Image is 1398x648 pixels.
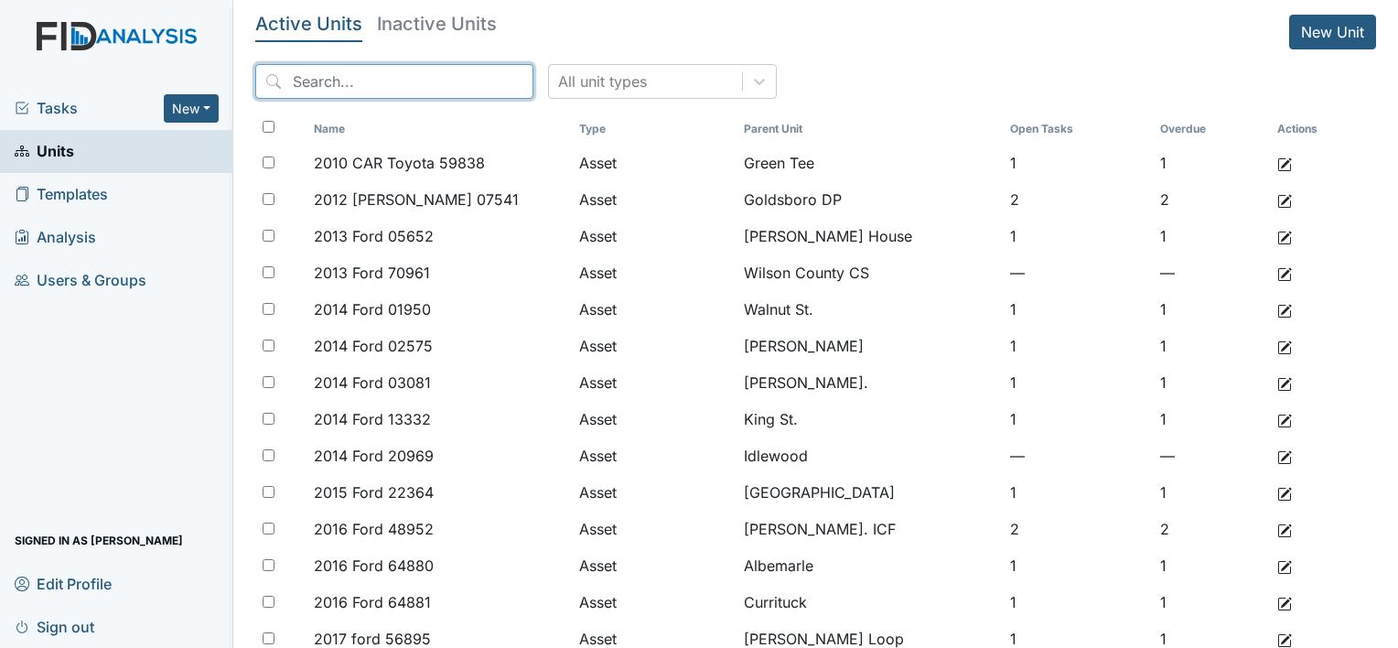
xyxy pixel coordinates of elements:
td: 2 [1003,511,1154,547]
td: 1 [1003,145,1154,181]
td: Asset [572,181,737,218]
span: Templates [15,180,108,209]
td: — [1153,437,1270,474]
td: 2 [1153,511,1270,547]
td: 1 [1153,364,1270,401]
td: 1 [1153,218,1270,254]
td: Albemarle [737,547,1002,584]
td: [PERSON_NAME]. [737,364,1002,401]
td: 2 [1153,181,1270,218]
span: 2014 Ford 01950 [314,298,431,320]
td: Asset [572,218,737,254]
span: Signed in as [PERSON_NAME] [15,526,183,555]
a: New Unit [1289,15,1376,49]
td: 1 [1003,584,1154,621]
td: — [1003,254,1154,291]
td: — [1003,437,1154,474]
span: 2013 Ford 70961 [314,262,430,284]
button: New [164,94,219,123]
td: 1 [1003,401,1154,437]
th: Actions [1270,113,1361,145]
h5: Active Units [255,15,362,33]
span: 2012 [PERSON_NAME] 07541 [314,189,519,211]
td: 1 [1003,474,1154,511]
td: 1 [1153,328,1270,364]
td: [PERSON_NAME]. ICF [737,511,1002,547]
td: Asset [572,328,737,364]
input: Search... [255,64,533,99]
span: 2016 Ford 48952 [314,518,434,540]
td: 1 [1153,291,1270,328]
td: 1 [1153,474,1270,511]
input: Toggle All Rows Selected [263,121,274,133]
td: Asset [572,364,737,401]
span: 2016 Ford 64880 [314,555,434,577]
th: Toggle SortBy [306,113,572,145]
span: Users & Groups [15,266,146,295]
div: All unit types [558,70,647,92]
span: Edit Profile [15,569,112,598]
td: 2 [1003,181,1154,218]
td: 1 [1153,145,1270,181]
td: Currituck [737,584,1002,621]
td: 1 [1003,218,1154,254]
td: [GEOGRAPHIC_DATA] [737,474,1002,511]
span: Units [15,137,74,166]
span: 2015 Ford 22364 [314,481,434,503]
span: 2016 Ford 64881 [314,591,431,613]
td: [PERSON_NAME] [737,328,1002,364]
span: 2013 Ford 05652 [314,225,434,247]
td: King St. [737,401,1002,437]
td: Asset [572,401,737,437]
td: Wilson County CS [737,254,1002,291]
td: Asset [572,474,737,511]
th: Toggle SortBy [572,113,737,145]
td: Asset [572,511,737,547]
span: 2014 Ford 13332 [314,408,431,430]
td: Goldsboro DP [737,181,1002,218]
th: Toggle SortBy [737,113,1002,145]
a: Tasks [15,97,164,119]
span: 2014 Ford 20969 [314,445,434,467]
td: Green Tee [737,145,1002,181]
span: 2014 Ford 02575 [314,335,433,357]
th: Toggle SortBy [1153,113,1270,145]
td: Asset [572,254,737,291]
h5: Inactive Units [377,15,497,33]
td: 1 [1003,328,1154,364]
td: Idlewood [737,437,1002,474]
td: 1 [1003,364,1154,401]
td: — [1153,254,1270,291]
span: Analysis [15,223,96,252]
td: Asset [572,547,737,584]
td: 1 [1153,584,1270,621]
span: Sign out [15,612,94,641]
td: Asset [572,145,737,181]
span: 2014 Ford 03081 [314,372,431,394]
td: Asset [572,584,737,621]
th: Toggle SortBy [1003,113,1154,145]
td: 1 [1153,401,1270,437]
td: 1 [1003,291,1154,328]
td: 1 [1153,547,1270,584]
span: 2010 CAR Toyota 59838 [314,152,485,174]
td: Asset [572,291,737,328]
td: Asset [572,437,737,474]
td: Walnut St. [737,291,1002,328]
td: 1 [1003,547,1154,584]
td: [PERSON_NAME] House [737,218,1002,254]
